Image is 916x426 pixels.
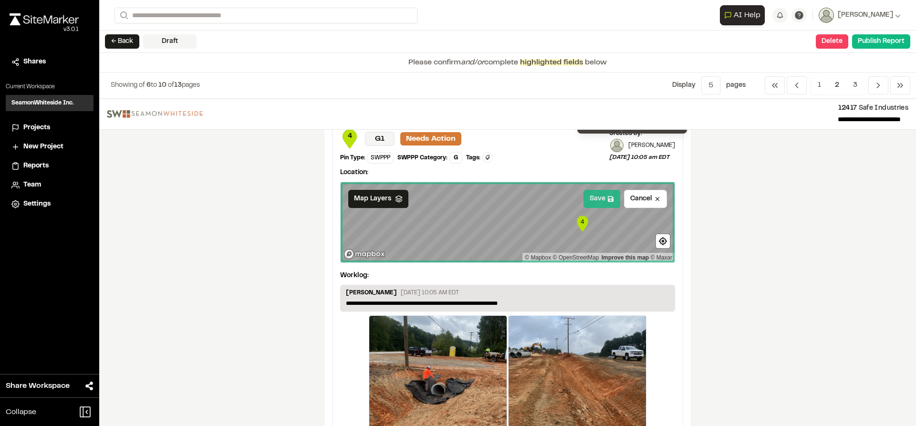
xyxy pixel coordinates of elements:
button: ← Back [105,34,139,49]
p: to of pages [111,80,200,91]
a: Shares [11,57,88,67]
span: highlighted fields [520,59,583,66]
a: Reports [11,161,88,171]
span: Projects [23,123,50,133]
a: Team [11,180,88,190]
button: Publish Report [852,34,910,49]
div: Oh geez...please don't... [10,25,79,34]
a: Mapbox [525,254,551,261]
a: Maxar [650,254,672,261]
div: Draft [143,34,197,49]
p: [DATE] 10:05 AM EDT [401,289,459,297]
span: 4 [340,131,359,142]
div: Pin Type: [340,154,365,162]
button: Save [583,190,620,208]
div: SWPPP [367,152,394,164]
button: Open AI Assistant [720,5,765,25]
p: Please confirm complete below [408,57,607,68]
div: G [449,152,462,164]
span: Collapse [6,406,36,418]
span: 1 [811,76,828,94]
span: Settings [23,199,51,209]
span: AI Help [734,10,760,21]
span: Team [23,180,41,190]
h3: SeamonWhiteside Inc. [11,99,74,107]
p: Worklog: [340,270,369,281]
img: file [107,110,203,118]
button: Search [114,8,132,23]
span: 6 [146,83,151,88]
button: 5 [701,76,720,94]
img: rebrand.png [10,13,79,25]
span: New Project [23,142,63,152]
span: 12417 [838,105,857,111]
canvas: Map [341,182,675,262]
nav: Navigation [765,76,910,94]
p: Needs Action [400,132,461,145]
div: Tags: [466,154,480,162]
a: New Project [11,142,88,152]
p: Current Workspace [6,83,94,91]
p: Location: [340,167,675,178]
p: page s [726,80,746,91]
span: Reports [23,161,49,171]
span: 13 [174,83,182,88]
a: Settings [11,199,88,209]
text: 4 [581,218,584,225]
a: OpenStreetMap [553,254,599,261]
div: Map marker [575,214,590,233]
a: Projects [11,123,88,133]
button: Find my location [656,234,670,248]
span: 10 [158,83,167,88]
p: [DATE] 10:05 am EDT [609,153,675,162]
span: [PERSON_NAME] [838,10,893,21]
img: User [819,8,834,23]
a: Mapbox logo [343,249,385,260]
p: [PERSON_NAME] [628,142,675,150]
span: Map Layers [354,194,391,204]
div: Open AI Assistant [720,5,769,25]
p: Safe Industries [210,103,908,114]
p: [PERSON_NAME] [346,289,397,299]
button: Cancel [624,190,667,208]
button: Edit Tags [482,152,493,163]
button: [PERSON_NAME] [819,8,901,23]
a: Map feedback [602,254,649,261]
span: Showing of [111,83,146,88]
span: 3 [846,76,864,94]
span: and/or [461,59,484,66]
div: SWPPP Category: [397,154,448,162]
span: Share Workspace [6,380,70,392]
p: Display [672,80,696,91]
p: G1 [365,132,395,146]
button: Delete [816,34,848,49]
span: 2 [828,76,846,94]
span: Shares [23,57,46,67]
div: Created by: [609,129,675,138]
